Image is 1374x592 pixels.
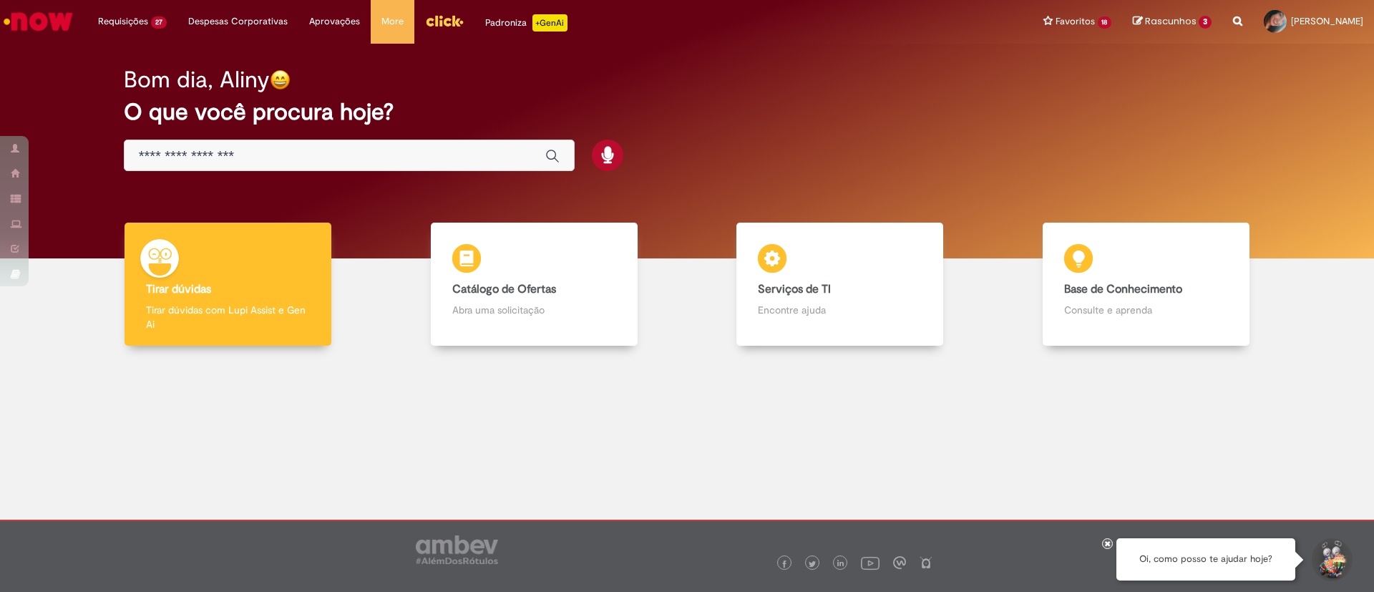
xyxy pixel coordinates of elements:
[1291,15,1363,27] span: [PERSON_NAME]
[452,303,616,317] p: Abra uma solicitação
[893,556,906,569] img: logo_footer_workplace.png
[758,282,831,296] b: Serviços de TI
[381,14,404,29] span: More
[1145,14,1197,28] span: Rascunhos
[809,561,816,568] img: logo_footer_twitter.png
[146,303,310,331] p: Tirar dúvidas com Lupi Assist e Gen Ai
[416,535,498,564] img: logo_footer_ambev_rotulo_gray.png
[151,16,167,29] span: 27
[188,14,288,29] span: Despesas Corporativas
[425,10,464,31] img: click_logo_yellow_360x200.png
[1310,538,1353,581] button: Iniciar Conversa de Suporte
[146,282,211,296] b: Tirar dúvidas
[485,14,567,31] div: Padroniza
[1133,15,1212,29] a: Rascunhos
[1064,303,1228,317] p: Consulte e aprenda
[1056,14,1095,29] span: Favoritos
[993,223,1300,346] a: Base de Conhecimento Consulte e aprenda
[781,561,788,568] img: logo_footer_facebook.png
[687,223,993,346] a: Serviços de TI Encontre ajuda
[1199,16,1212,29] span: 3
[124,100,1251,125] h2: O que você procura hoje?
[98,14,148,29] span: Requisições
[270,69,291,90] img: happy-face.png
[1,7,75,36] img: ServiceNow
[837,560,844,568] img: logo_footer_linkedin.png
[381,223,688,346] a: Catálogo de Ofertas Abra uma solicitação
[1116,538,1295,581] div: Oi, como posso te ajudar hoje?
[920,556,932,569] img: logo_footer_naosei.png
[124,67,270,92] h2: Bom dia, Aliny
[452,282,556,296] b: Catálogo de Ofertas
[309,14,360,29] span: Aprovações
[1064,282,1182,296] b: Base de Conhecimento
[532,14,567,31] p: +GenAi
[758,303,922,317] p: Encontre ajuda
[861,553,880,572] img: logo_footer_youtube.png
[75,223,381,346] a: Tirar dúvidas Tirar dúvidas com Lupi Assist e Gen Ai
[1098,16,1112,29] span: 18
